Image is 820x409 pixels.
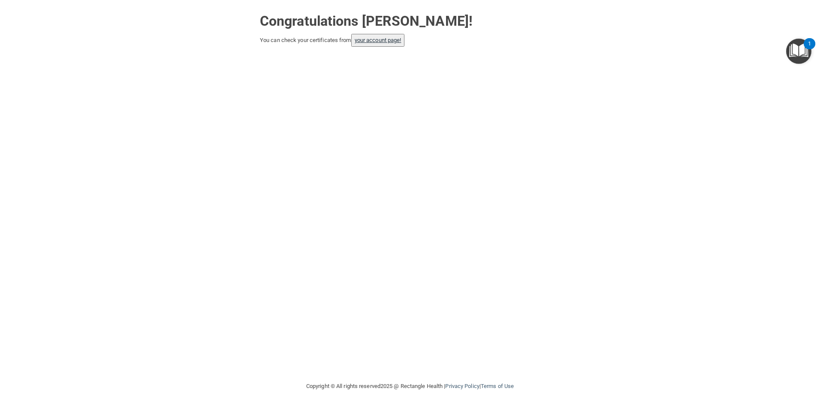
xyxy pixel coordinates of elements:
[253,373,567,400] div: Copyright © All rights reserved 2025 @ Rectangle Health | |
[481,383,514,389] a: Terms of Use
[355,37,401,43] a: your account page!
[786,39,811,64] button: Open Resource Center, 1 new notification
[260,13,473,29] strong: Congratulations [PERSON_NAME]!
[260,34,560,47] div: You can check your certificates from
[351,34,405,47] button: your account page!
[808,44,811,55] div: 1
[445,383,479,389] a: Privacy Policy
